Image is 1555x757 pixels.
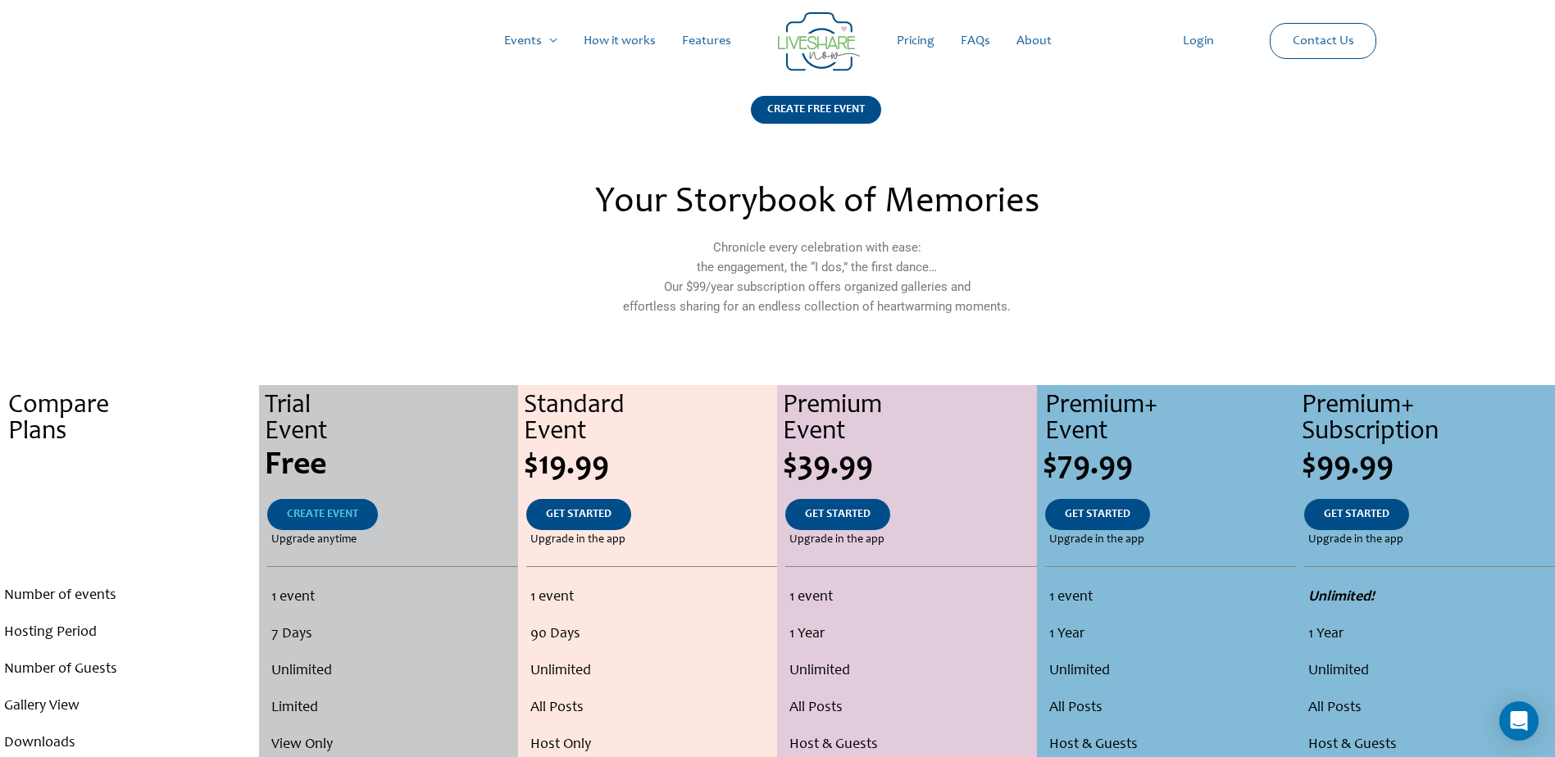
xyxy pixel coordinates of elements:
[4,614,255,651] li: Hosting Period
[1170,15,1227,67] a: Login
[571,15,669,67] a: How it works
[1308,616,1551,653] li: 1 Year
[669,15,744,67] a: Features
[4,651,255,688] li: Number of Guests
[530,530,625,550] span: Upgrade in the app
[789,616,1032,653] li: 1 Year
[751,96,881,124] div: CREATE FREE EVENT
[530,579,773,616] li: 1 event
[789,530,884,550] span: Upgrade in the app
[271,616,513,653] li: 7 Days
[128,534,131,546] span: .
[287,509,358,520] span: CREATE EVENT
[789,579,1032,616] li: 1 event
[524,393,777,446] div: Standard Event
[1045,499,1150,530] a: GET STARTED
[1499,701,1539,741] div: Open Intercom Messenger
[783,450,1036,483] div: $39.99
[4,578,255,614] li: Number of events
[265,393,518,446] div: Trial Event
[805,509,871,520] span: GET STARTED
[125,450,134,483] span: .
[1049,690,1292,727] li: All Posts
[1324,509,1389,520] span: GET STARTED
[29,15,1526,67] nav: Site Navigation
[1308,690,1551,727] li: All Posts
[271,530,357,550] span: Upgrade anytime
[1308,530,1403,550] span: Upgrade in the app
[789,690,1032,727] li: All Posts
[1302,393,1555,446] div: Premium+ Subscription
[783,393,1036,446] div: Premium Event
[1308,590,1375,605] strong: Unlimited!
[789,653,1032,690] li: Unlimited
[271,653,513,690] li: Unlimited
[1049,653,1292,690] li: Unlimited
[4,688,255,725] li: Gallery View
[1302,450,1555,483] div: $99.99
[778,12,860,71] img: LiveShare logo - Capture & Share Event Memories | Live Photo Slideshow for Events | Create Free E...
[1003,15,1065,67] a: About
[461,238,1171,316] p: Chronicle every celebration with ease: the engagement, the “I dos,” the first dance… Our $99/year...
[524,450,777,483] div: $19.99
[128,509,131,520] span: .
[884,15,948,67] a: Pricing
[1049,579,1292,616] li: 1 event
[1049,530,1144,550] span: Upgrade in the app
[1308,653,1551,690] li: Unlimited
[1043,450,1296,483] div: $79.99
[785,499,890,530] a: GET STARTED
[530,653,773,690] li: Unlimited
[271,579,513,616] li: 1 event
[948,15,1003,67] a: FAQs
[526,499,631,530] a: GET STARTED
[1049,616,1292,653] li: 1 Year
[461,185,1171,221] h2: Your Storybook of Memories
[546,509,612,520] span: GET STARTED
[1065,509,1130,520] span: GET STARTED
[8,393,259,446] div: Compare Plans
[1045,393,1296,446] div: Premium+ Event
[491,15,571,67] a: Events
[751,96,881,144] a: CREATE FREE EVENT
[530,690,773,727] li: All Posts
[1280,24,1367,58] a: Contact Us
[1304,499,1409,530] a: GET STARTED
[265,450,518,483] div: Free
[530,616,773,653] li: 90 Days
[271,690,513,727] li: Limited
[108,499,151,530] a: .
[267,499,378,530] a: CREATE EVENT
